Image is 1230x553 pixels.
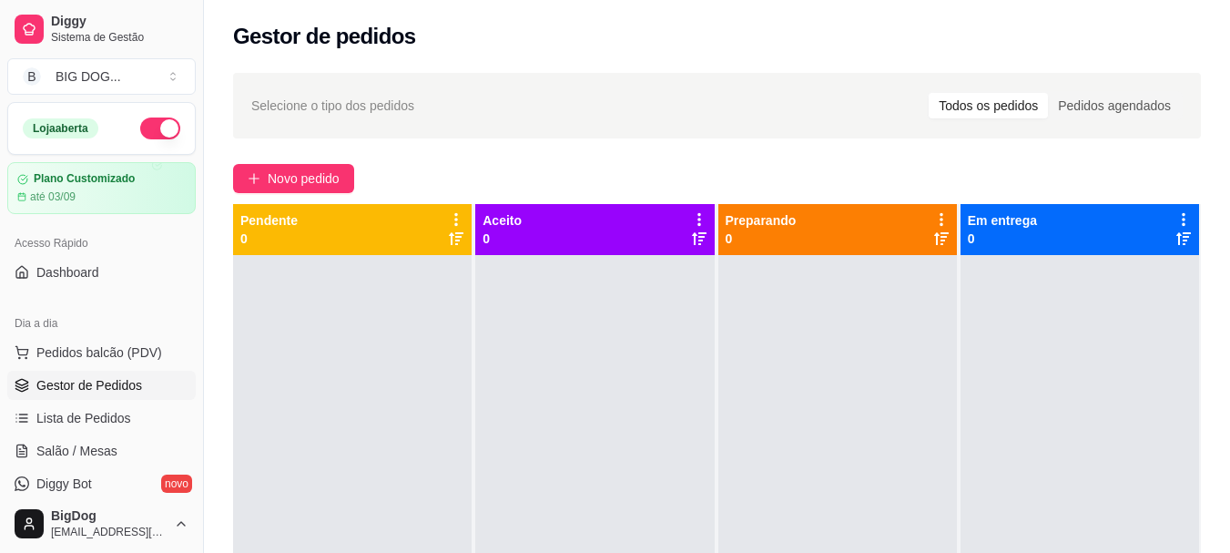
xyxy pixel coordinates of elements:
button: Novo pedido [233,164,354,193]
a: DiggySistema de Gestão [7,7,196,51]
span: B [23,67,41,86]
span: Sistema de Gestão [51,30,188,45]
div: Dia a dia [7,309,196,338]
span: Pedidos balcão (PDV) [36,343,162,362]
p: Preparando [726,211,797,230]
p: 0 [968,230,1037,248]
a: Dashboard [7,258,196,287]
p: 0 [726,230,797,248]
a: Lista de Pedidos [7,404,196,433]
span: Lista de Pedidos [36,409,131,427]
div: Pedidos agendados [1048,93,1181,118]
span: [EMAIL_ADDRESS][DOMAIN_NAME] [51,525,167,539]
p: Pendente [240,211,298,230]
h2: Gestor de pedidos [233,22,416,51]
a: Gestor de Pedidos [7,371,196,400]
article: até 03/09 [30,189,76,204]
span: Diggy [51,14,188,30]
span: Salão / Mesas [36,442,117,460]
p: 0 [483,230,522,248]
span: Gestor de Pedidos [36,376,142,394]
button: Select a team [7,58,196,95]
p: 0 [240,230,298,248]
button: BigDog[EMAIL_ADDRESS][DOMAIN_NAME] [7,502,196,546]
button: Alterar Status [140,118,180,139]
button: Pedidos balcão (PDV) [7,338,196,367]
a: Plano Customizadoaté 03/09 [7,162,196,214]
div: Todos os pedidos [929,93,1048,118]
div: Acesso Rápido [7,229,196,258]
p: Em entrega [968,211,1037,230]
p: Aceito [483,211,522,230]
div: BIG DOG ... [56,67,121,86]
span: BigDog [51,508,167,525]
a: Salão / Mesas [7,436,196,466]
span: plus [248,172,260,185]
span: Diggy Bot [36,475,92,493]
article: Plano Customizado [34,172,135,186]
span: Novo pedido [268,169,340,189]
a: Diggy Botnovo [7,469,196,498]
span: Dashboard [36,263,99,282]
span: Selecione o tipo dos pedidos [251,96,414,116]
div: Loja aberta [23,118,98,138]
